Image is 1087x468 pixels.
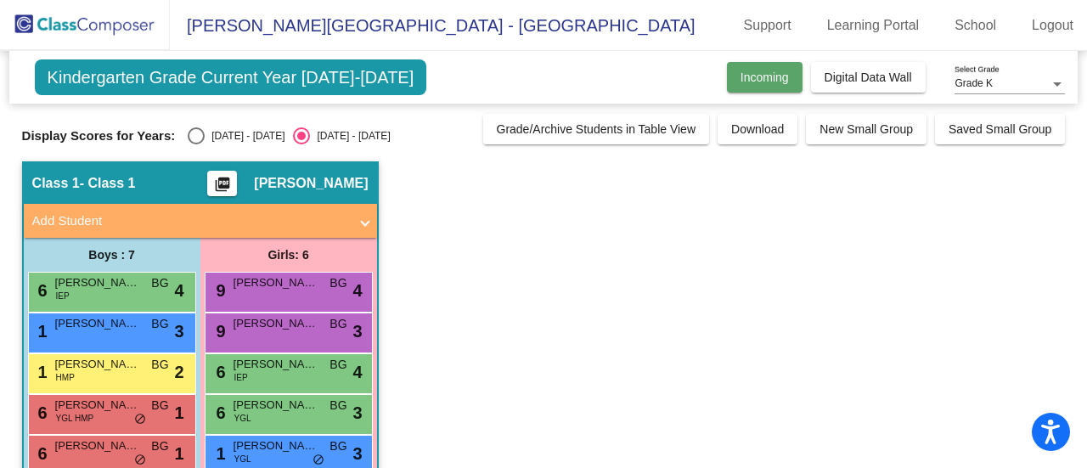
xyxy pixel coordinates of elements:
[174,278,183,303] span: 4
[935,114,1065,144] button: Saved Small Group
[212,281,226,300] span: 9
[34,363,48,381] span: 1
[352,441,362,466] span: 3
[34,322,48,341] span: 1
[34,403,48,422] span: 6
[352,400,362,426] span: 3
[56,371,75,384] span: HMP
[718,114,797,144] button: Download
[22,128,176,144] span: Display Scores for Years:
[34,444,48,463] span: 6
[212,444,226,463] span: 1
[134,454,146,467] span: do_not_disturb_alt
[151,397,168,414] span: BG
[234,437,318,454] span: [PERSON_NAME]
[205,128,284,144] div: [DATE] - [DATE]
[234,397,318,414] span: [PERSON_NAME]
[329,274,346,292] span: BG
[35,59,427,95] span: Kindergarten Grade Current Year [DATE]-[DATE]
[24,238,200,272] div: Boys : 7
[55,315,140,332] span: [PERSON_NAME]
[819,122,913,136] span: New Small Group
[207,171,237,196] button: Print Students Details
[730,12,805,39] a: Support
[55,397,140,414] span: [PERSON_NAME]
[741,70,789,84] span: Incoming
[55,356,140,373] span: [PERSON_NAME]
[34,281,48,300] span: 6
[24,204,377,238] mat-expansion-panel-header: Add Student
[234,315,318,332] span: [PERSON_NAME] Aspen [PERSON_NAME]
[212,176,233,200] mat-icon: picture_as_pdf
[170,12,696,39] span: [PERSON_NAME][GEOGRAPHIC_DATA] - [GEOGRAPHIC_DATA]
[212,403,226,422] span: 6
[134,413,146,426] span: do_not_disturb_alt
[188,127,390,144] mat-radio-group: Select an option
[174,359,183,385] span: 2
[352,278,362,303] span: 4
[329,397,346,414] span: BG
[56,412,94,425] span: YGL HMP
[174,400,183,426] span: 1
[254,175,368,192] span: [PERSON_NAME]
[234,371,248,384] span: IEP
[200,238,377,272] div: Girls: 6
[955,77,993,89] span: Grade K
[55,437,140,454] span: [PERSON_NAME]
[497,122,696,136] span: Grade/Archive Students in Table View
[55,274,140,291] span: [PERSON_NAME] (AJ) [PERSON_NAME]
[56,290,70,302] span: IEP
[727,62,803,93] button: Incoming
[483,114,710,144] button: Grade/Archive Students in Table View
[151,356,168,374] span: BG
[310,128,390,144] div: [DATE] - [DATE]
[1018,12,1087,39] a: Logout
[151,437,168,455] span: BG
[329,315,346,333] span: BG
[80,175,136,192] span: - Class 1
[329,356,346,374] span: BG
[949,122,1051,136] span: Saved Small Group
[234,274,318,291] span: [PERSON_NAME] [PERSON_NAME]
[174,319,183,344] span: 3
[151,315,168,333] span: BG
[212,322,226,341] span: 9
[151,274,168,292] span: BG
[731,122,784,136] span: Download
[32,211,348,231] mat-panel-title: Add Student
[814,12,933,39] a: Learning Portal
[329,437,346,455] span: BG
[234,412,251,425] span: YGL
[811,62,926,93] button: Digital Data Wall
[806,114,926,144] button: New Small Group
[234,356,318,373] span: [PERSON_NAME]
[234,453,251,465] span: YGL
[352,319,362,344] span: 3
[174,441,183,466] span: 1
[212,363,226,381] span: 6
[32,175,80,192] span: Class 1
[313,454,324,467] span: do_not_disturb_alt
[941,12,1010,39] a: School
[825,70,912,84] span: Digital Data Wall
[352,359,362,385] span: 4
